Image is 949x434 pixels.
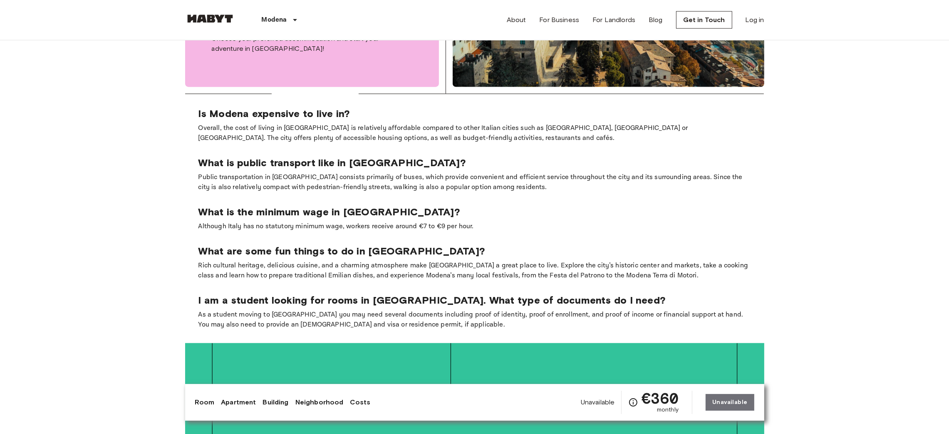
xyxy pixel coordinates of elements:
a: Log in [746,15,764,25]
p: What is public transport like in [GEOGRAPHIC_DATA]? [198,157,751,169]
a: For Business [539,15,579,25]
p: What are some fun things to do in [GEOGRAPHIC_DATA]? [198,245,751,257]
a: Room [195,397,215,407]
span: €360 [642,391,679,406]
p: What is the minimum wage in [GEOGRAPHIC_DATA]? [198,206,751,218]
a: Apartment [221,397,256,407]
a: Blog [649,15,663,25]
p: As a student moving to [GEOGRAPHIC_DATA] you may need several documents including proof of identi... [198,310,751,330]
p: Modena [262,15,287,25]
svg: Check cost overview for full price breakdown. Please note that discounts apply to new joiners onl... [628,397,638,407]
a: Costs [350,397,370,407]
p: Overall, the cost of living in [GEOGRAPHIC_DATA] is relatively affordable compared to other Itali... [198,123,751,143]
p: Public transportation in [GEOGRAPHIC_DATA] consists primarily of buses, which provide convenient ... [198,172,751,192]
p: Is Modena expensive to live in? [198,107,751,120]
img: Habyt [185,15,235,23]
a: About [507,15,526,25]
p: I am a student looking for rooms in [GEOGRAPHIC_DATA]. What type of documents do I need? [198,294,751,307]
p: Rich cultural heritage, delicious cuisine, and a charming atmosphere make [GEOGRAPHIC_DATA] a gre... [198,261,751,281]
span: monthly [657,406,679,414]
span: Unavailable [581,398,615,407]
a: Neighborhood [295,397,344,407]
a: Get in Touch [676,11,732,29]
a: Building [263,397,288,407]
p: Although Italy has no statutory minimum wage, workers receive around €7 to €9 per hour. [198,222,751,232]
a: For Landlords [592,15,635,25]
